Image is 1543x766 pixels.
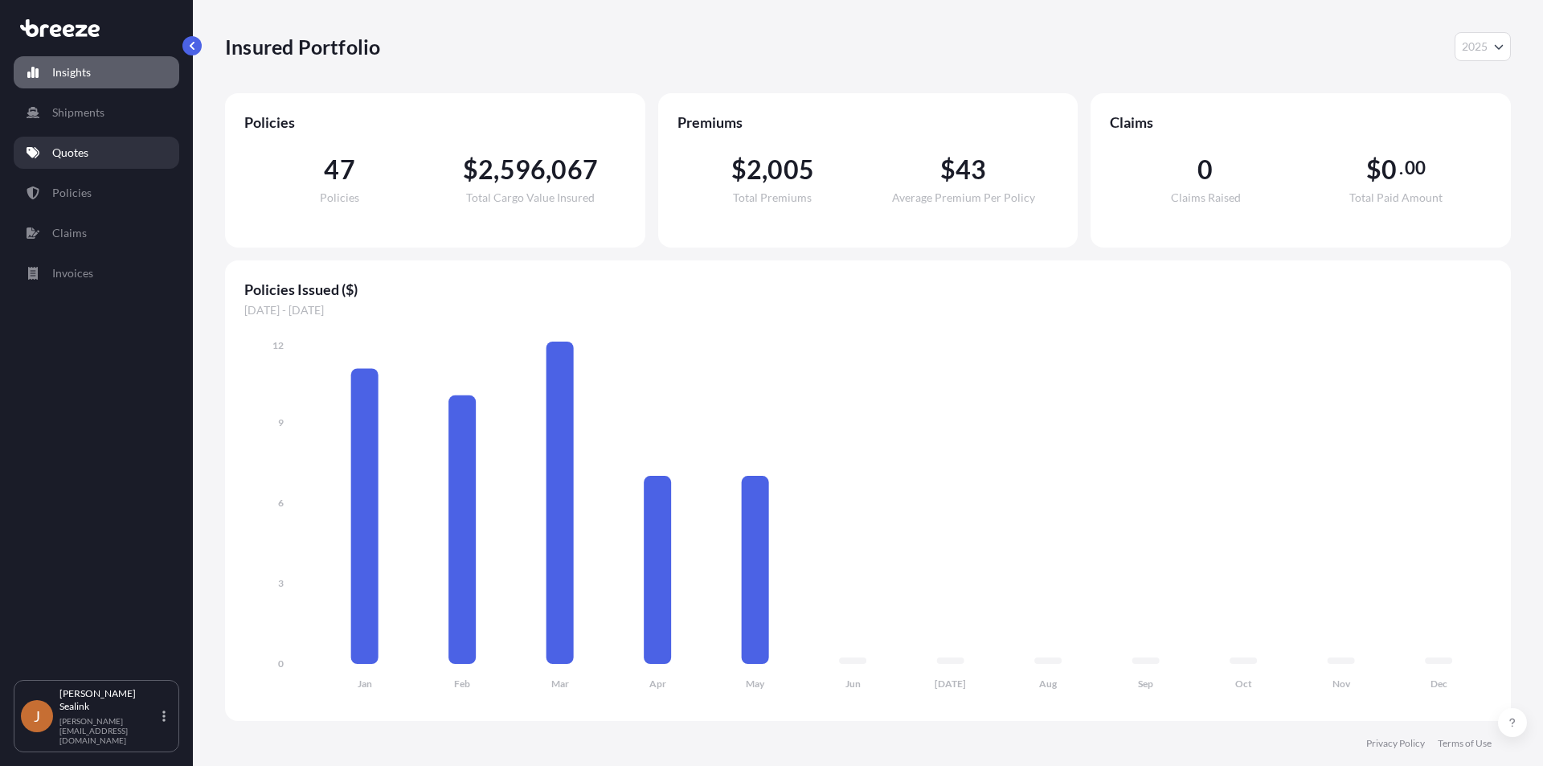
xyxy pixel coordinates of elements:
[14,177,179,209] a: Policies
[358,678,372,690] tspan: Jan
[956,157,986,182] span: 43
[892,192,1035,203] span: Average Premium Per Policy
[546,157,551,182] span: ,
[52,225,87,241] p: Claims
[731,157,747,182] span: $
[1138,678,1153,690] tspan: Sep
[935,678,966,690] tspan: [DATE]
[14,257,179,289] a: Invoices
[59,716,159,745] p: [PERSON_NAME][EMAIL_ADDRESS][DOMAIN_NAME]
[1438,737,1492,750] a: Terms of Use
[1349,192,1443,203] span: Total Paid Amount
[463,157,478,182] span: $
[551,678,569,690] tspan: Mar
[1110,113,1492,132] span: Claims
[677,113,1059,132] span: Premiums
[244,280,1492,299] span: Policies Issued ($)
[225,34,380,59] p: Insured Portfolio
[1399,162,1403,174] span: .
[940,157,956,182] span: $
[34,708,40,724] span: J
[845,678,861,690] tspan: Jun
[1381,157,1397,182] span: 0
[320,192,359,203] span: Policies
[244,113,626,132] span: Policies
[1430,678,1447,690] tspan: Dec
[14,217,179,249] a: Claims
[454,678,470,690] tspan: Feb
[649,678,666,690] tspan: Apr
[324,157,354,182] span: 47
[1455,32,1511,61] button: Year Selector
[733,192,812,203] span: Total Premiums
[478,157,493,182] span: 2
[278,657,284,670] tspan: 0
[1171,192,1241,203] span: Claims Raised
[746,678,765,690] tspan: May
[59,687,159,713] p: [PERSON_NAME] Sealink
[14,56,179,88] a: Insights
[747,157,762,182] span: 2
[52,145,88,161] p: Quotes
[14,137,179,169] a: Quotes
[52,185,92,201] p: Policies
[767,157,814,182] span: 005
[1405,162,1426,174] span: 00
[244,302,1492,318] span: [DATE] - [DATE]
[1366,157,1381,182] span: $
[1235,678,1252,690] tspan: Oct
[1332,678,1351,690] tspan: Nov
[551,157,598,182] span: 067
[278,416,284,428] tspan: 9
[762,157,767,182] span: ,
[1039,678,1058,690] tspan: Aug
[52,265,93,281] p: Invoices
[1366,737,1425,750] a: Privacy Policy
[1462,39,1488,55] span: 2025
[466,192,595,203] span: Total Cargo Value Insured
[1197,157,1213,182] span: 0
[500,157,546,182] span: 596
[52,64,91,80] p: Insights
[52,104,104,121] p: Shipments
[278,497,284,509] tspan: 6
[493,157,499,182] span: ,
[278,577,284,589] tspan: 3
[272,339,284,351] tspan: 12
[14,96,179,129] a: Shipments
